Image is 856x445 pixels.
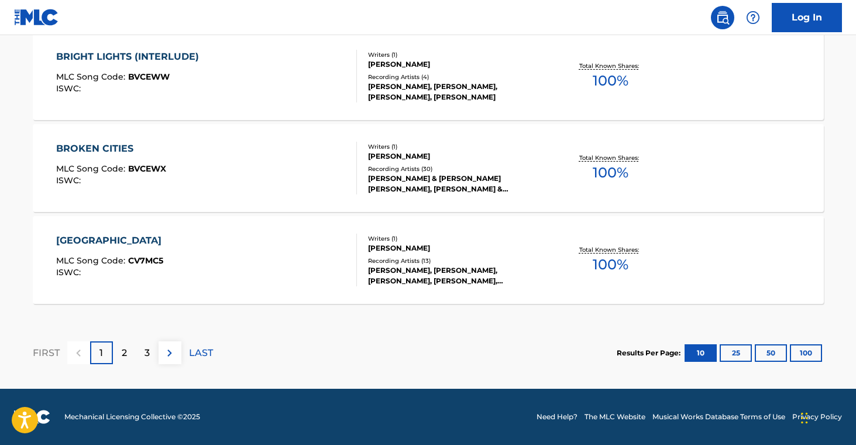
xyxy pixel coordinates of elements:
[368,81,545,102] div: [PERSON_NAME], [PERSON_NAME], [PERSON_NAME], [PERSON_NAME]
[189,346,213,360] p: LAST
[755,344,787,362] button: 50
[56,267,84,278] span: ISWC :
[64,412,200,422] span: Mechanical Licensing Collective © 2025
[368,73,545,81] div: Recording Artists ( 4 )
[593,162,628,183] span: 100 %
[56,234,167,248] div: [GEOGRAPHIC_DATA]
[585,412,645,422] a: The MLC Website
[33,216,824,304] a: [GEOGRAPHIC_DATA]MLC Song Code:CV7MC5ISWC:Writers (1)[PERSON_NAME]Recording Artists (13)[PERSON_N...
[741,6,765,29] div: Help
[128,163,166,174] span: BVCEWX
[33,346,60,360] p: FIRST
[56,50,205,64] div: BRIGHT LIGHTS (INTERLUDE)
[128,71,170,82] span: BVCEWW
[163,346,177,360] img: right
[797,389,856,445] iframe: Chat Widget
[145,346,150,360] p: 3
[368,265,545,286] div: [PERSON_NAME], [PERSON_NAME], [PERSON_NAME], [PERSON_NAME], [PERSON_NAME]
[720,344,752,362] button: 25
[56,255,128,266] span: MLC Song Code :
[537,412,577,422] a: Need Help?
[711,6,734,29] a: Public Search
[746,11,760,25] img: help
[33,124,824,212] a: BROKEN CITIESMLC Song Code:BVCEWXISWC:Writers (1)[PERSON_NAME]Recording Artists (30)[PERSON_NAME]...
[368,234,545,243] div: Writers ( 1 )
[56,163,128,174] span: MLC Song Code :
[716,11,730,25] img: search
[14,410,50,424] img: logo
[652,412,785,422] a: Musical Works Database Terms of Use
[56,83,84,94] span: ISWC :
[579,153,642,162] p: Total Known Shares:
[122,346,127,360] p: 2
[368,142,545,151] div: Writers ( 1 )
[368,256,545,265] div: Recording Artists ( 13 )
[792,412,842,422] a: Privacy Policy
[579,245,642,254] p: Total Known Shares:
[99,346,103,360] p: 1
[617,348,683,358] p: Results Per Page:
[579,61,642,70] p: Total Known Shares:
[33,32,824,120] a: BRIGHT LIGHTS (INTERLUDE)MLC Song Code:BVCEWWISWC:Writers (1)[PERSON_NAME]Recording Artists (4)[P...
[368,173,545,194] div: [PERSON_NAME] & [PERSON_NAME] [PERSON_NAME], [PERSON_NAME] & [PERSON_NAME] [PERSON_NAME], "[PERSO...
[790,344,822,362] button: 100
[593,254,628,275] span: 100 %
[56,142,166,156] div: BROKEN CITIES
[801,400,808,436] div: Drag
[368,243,545,254] div: [PERSON_NAME]
[14,9,59,26] img: MLC Logo
[368,59,545,70] div: [PERSON_NAME]
[56,175,84,186] span: ISWC :
[56,71,128,82] span: MLC Song Code :
[593,70,628,91] span: 100 %
[368,151,545,162] div: [PERSON_NAME]
[368,50,545,59] div: Writers ( 1 )
[128,255,163,266] span: CV7MC5
[772,3,842,32] a: Log In
[368,165,545,173] div: Recording Artists ( 30 )
[685,344,717,362] button: 10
